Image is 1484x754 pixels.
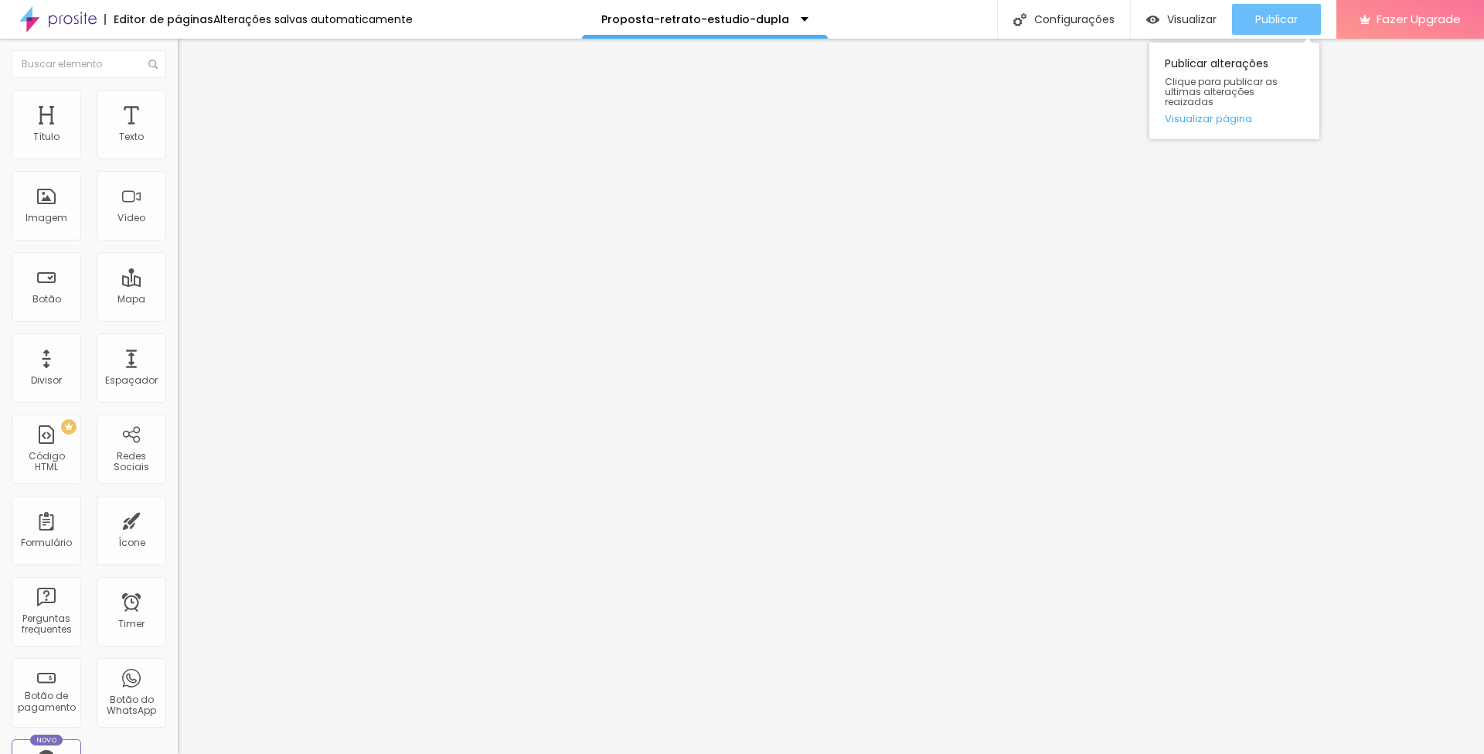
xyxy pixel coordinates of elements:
[100,694,162,717] div: Botão do WhatsApp
[15,613,77,636] div: Perguntas frequentes
[30,735,63,745] div: Novo
[213,14,413,25] div: Alterações salvas automaticamente
[15,691,77,713] div: Botão de pagamento
[31,375,62,386] div: Divisor
[1146,13,1159,26] img: view-1.svg
[601,14,789,25] p: Proposta-retrato-estudio-dupla
[32,294,61,305] div: Botão
[117,294,145,305] div: Mapa
[119,131,144,142] div: Texto
[1131,4,1232,35] button: Visualizar
[105,375,158,386] div: Espaçador
[26,213,67,223] div: Imagem
[117,213,145,223] div: Vídeo
[178,39,1484,754] iframe: Editor
[33,131,60,142] div: Título
[100,451,162,473] div: Redes Sociais
[21,537,72,548] div: Formulário
[1377,12,1461,26] span: Fazer Upgrade
[1167,13,1217,26] span: Visualizar
[1255,13,1298,26] span: Publicar
[1232,4,1321,35] button: Publicar
[1165,114,1304,124] a: Visualizar página
[15,451,77,473] div: Código HTML
[1149,43,1319,139] div: Publicar alterações
[148,60,158,69] img: Icone
[118,619,145,629] div: Timer
[1013,13,1026,26] img: Icone
[1165,77,1304,107] span: Clique para publicar as ultimas alterações reaizadas
[118,537,145,548] div: Ícone
[104,14,213,25] div: Editor de páginas
[12,50,166,78] input: Buscar elemento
